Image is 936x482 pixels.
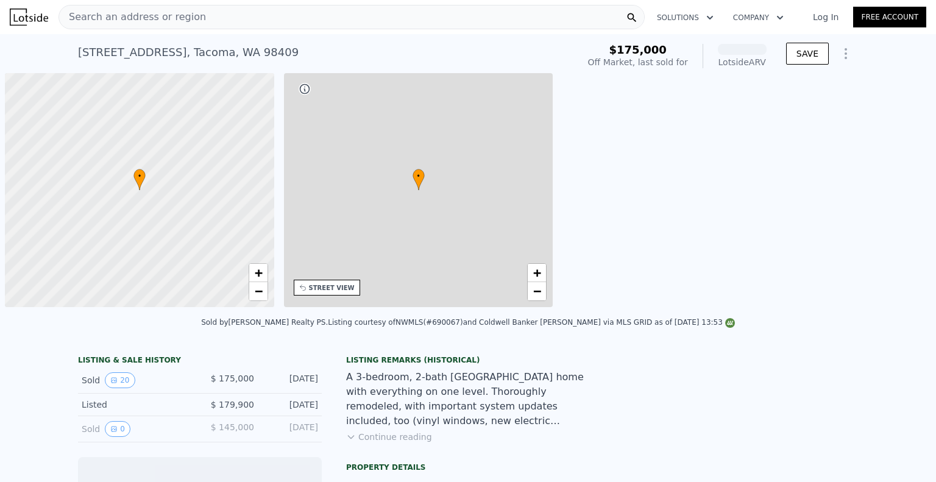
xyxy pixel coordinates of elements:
button: Continue reading [346,431,432,443]
div: [DATE] [264,372,318,388]
div: Sold by [PERSON_NAME] Realty PS . [201,318,328,327]
div: [STREET_ADDRESS] , Tacoma , WA 98409 [78,44,299,61]
div: Lotside ARV [718,56,767,68]
div: [DATE] [264,399,318,411]
img: NWMLS Logo [725,318,735,328]
div: LISTING & SALE HISTORY [78,355,322,367]
div: Listed [82,399,190,411]
button: View historical data [105,421,130,437]
span: − [254,283,262,299]
span: $ 179,900 [211,400,254,409]
a: Zoom out [528,282,546,300]
div: Property details [346,463,590,472]
div: • [413,169,425,190]
span: Search an address or region [59,10,206,24]
button: SAVE [786,43,829,65]
span: $175,000 [609,43,667,56]
span: − [533,283,541,299]
a: Log In [798,11,853,23]
span: • [133,171,146,182]
span: $ 175,000 [211,374,254,383]
img: Lotside [10,9,48,26]
div: Listing Remarks (Historical) [346,355,590,365]
div: [DATE] [264,421,318,437]
span: + [254,265,262,280]
button: Company [723,7,793,29]
div: Sold [82,421,190,437]
div: Listing courtesy of NWMLS (#690067) and Coldwell Banker [PERSON_NAME] via MLS GRID as of [DATE] 1... [328,318,735,327]
button: Show Options [834,41,858,66]
div: Sold [82,372,190,388]
a: Zoom in [528,264,546,282]
div: Off Market, last sold for [588,56,688,68]
a: Zoom out [249,282,268,300]
button: View historical data [105,372,135,388]
span: • [413,171,425,182]
div: A 3-bedroom, 2-bath [GEOGRAPHIC_DATA] home with everything on one level. Thoroughly remodeled, wi... [346,370,590,428]
div: • [133,169,146,190]
a: Zoom in [249,264,268,282]
button: Solutions [647,7,723,29]
span: + [533,265,541,280]
span: $ 145,000 [211,422,254,432]
a: Free Account [853,7,926,27]
div: STREET VIEW [309,283,355,292]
